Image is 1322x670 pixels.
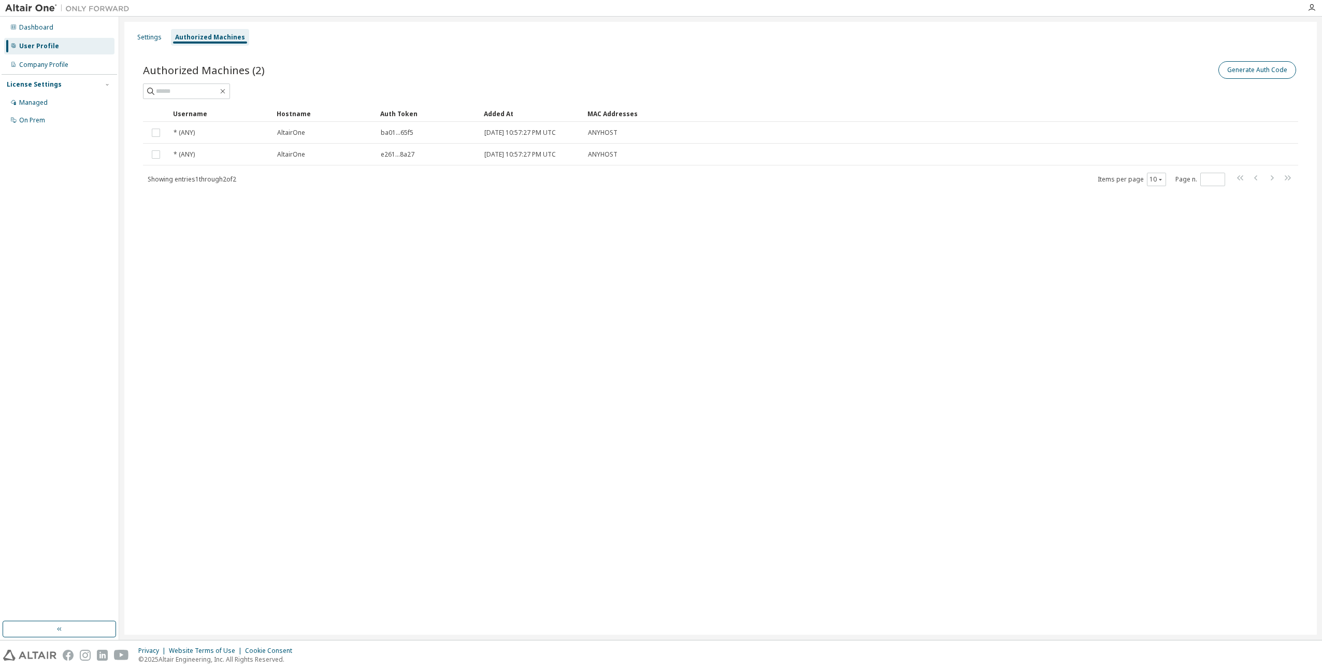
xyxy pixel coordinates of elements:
div: Website Terms of Use [169,647,245,655]
div: Added At [484,105,579,122]
p: © 2025 Altair Engineering, Inc. All Rights Reserved. [138,655,298,664]
div: Dashboard [19,23,53,32]
img: instagram.svg [80,650,91,661]
div: Privacy [138,647,169,655]
img: facebook.svg [63,650,74,661]
span: Page n. [1175,173,1225,186]
span: Showing entries 1 through 2 of 2 [148,175,236,184]
span: AltairOne [277,129,305,137]
div: Username [173,105,268,122]
span: ANYHOST [588,129,617,137]
span: [DATE] 10:57:27 PM UTC [484,150,556,159]
button: 10 [1149,175,1163,184]
div: On Prem [19,116,45,124]
span: Authorized Machines (2) [143,63,265,77]
span: * (ANY) [174,150,195,159]
div: License Settings [7,80,62,89]
div: Authorized Machines [175,33,245,41]
img: altair_logo.svg [3,650,56,661]
span: AltairOne [277,150,305,159]
span: ba01...65f5 [381,129,413,137]
span: [DATE] 10:57:27 PM UTC [484,129,556,137]
div: Auth Token [380,105,476,122]
div: Managed [19,99,48,107]
span: * (ANY) [174,129,195,137]
img: Altair One [5,3,135,13]
div: User Profile [19,42,59,50]
span: Items per page [1098,173,1166,186]
div: Cookie Consent [245,647,298,655]
div: Hostname [277,105,372,122]
div: MAC Addresses [587,105,1192,122]
img: linkedin.svg [97,650,108,661]
span: e261...8a27 [381,150,414,159]
div: Settings [137,33,162,41]
img: youtube.svg [114,650,129,661]
div: Company Profile [19,61,68,69]
button: Generate Auth Code [1218,61,1296,79]
span: ANYHOST [588,150,617,159]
